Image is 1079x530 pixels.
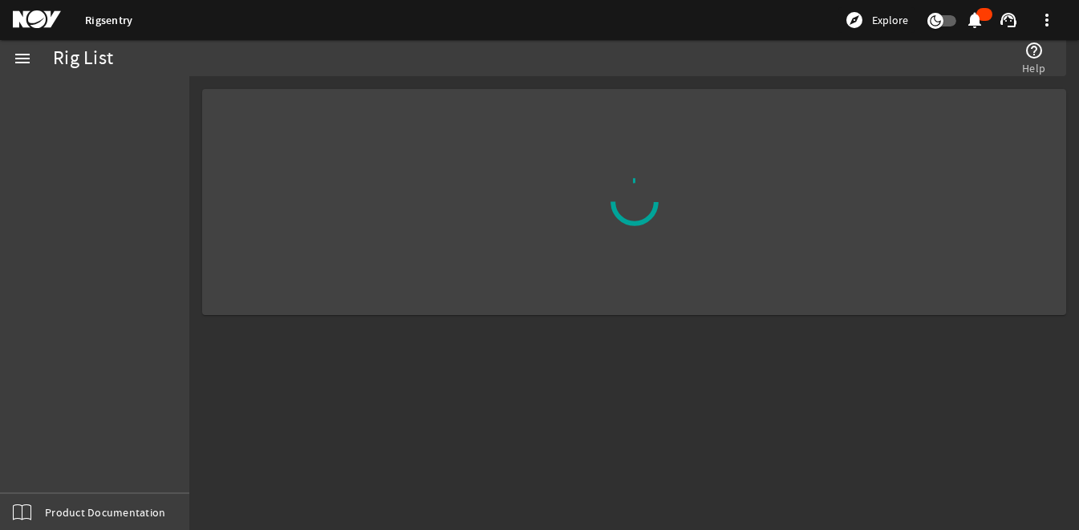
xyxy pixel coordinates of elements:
button: Explore [838,7,915,33]
mat-icon: menu [13,49,32,68]
mat-icon: support_agent [999,10,1018,30]
a: Rigsentry [85,13,132,28]
span: Product Documentation [45,504,165,520]
span: Help [1022,60,1045,76]
mat-icon: notifications [965,10,984,30]
mat-icon: help_outline [1024,41,1044,60]
span: Explore [872,12,908,28]
div: Rig List [53,51,113,67]
button: more_vert [1028,1,1066,39]
mat-icon: explore [845,10,864,30]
